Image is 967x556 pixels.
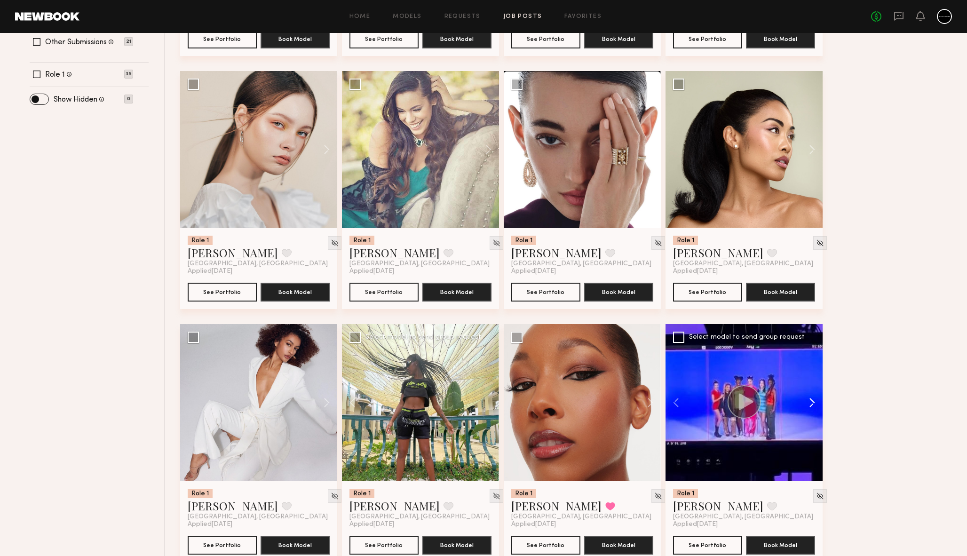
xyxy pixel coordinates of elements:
[188,260,328,268] span: [GEOGRAPHIC_DATA], [GEOGRAPHIC_DATA]
[746,34,815,42] a: Book Model
[511,236,536,245] div: Role 1
[654,492,662,500] img: Unhide Model
[816,239,824,247] img: Unhide Model
[444,14,481,20] a: Requests
[188,536,257,555] button: See Portfolio
[564,14,602,20] a: Favorites
[584,34,653,42] a: Book Model
[511,268,653,275] div: Applied [DATE]
[349,489,374,498] div: Role 1
[349,30,419,48] button: See Portfolio
[422,536,491,555] button: Book Model
[349,283,419,302] button: See Portfolio
[422,287,491,295] a: Book Model
[188,236,213,245] div: Role 1
[349,245,440,260] a: [PERSON_NAME]
[673,283,742,302] button: See Portfolio
[349,521,491,528] div: Applied [DATE]
[393,14,421,20] a: Models
[349,513,490,521] span: [GEOGRAPHIC_DATA], [GEOGRAPHIC_DATA]
[492,492,500,500] img: Unhide Model
[816,492,824,500] img: Unhide Model
[673,498,763,513] a: [PERSON_NAME]
[331,492,339,500] img: Unhide Model
[511,489,536,498] div: Role 1
[422,34,491,42] a: Book Model
[261,34,330,42] a: Book Model
[746,30,815,48] button: Book Model
[746,536,815,555] button: Book Model
[584,30,653,48] button: Book Model
[673,536,742,555] button: See Portfolio
[746,540,815,548] a: Book Model
[349,236,374,245] div: Role 1
[124,95,133,103] p: 0
[188,30,257,48] button: See Portfolio
[673,489,698,498] div: Role 1
[511,536,580,555] button: See Portfolio
[124,37,133,46] p: 21
[349,536,419,555] button: See Portfolio
[673,260,813,268] span: [GEOGRAPHIC_DATA], [GEOGRAPHIC_DATA]
[261,283,330,302] button: Book Model
[584,540,653,548] a: Book Model
[584,536,653,555] button: Book Model
[54,96,97,103] label: Show Hidden
[188,268,330,275] div: Applied [DATE]
[511,260,651,268] span: [GEOGRAPHIC_DATA], [GEOGRAPHIC_DATA]
[584,283,653,302] button: Book Model
[188,245,278,260] a: [PERSON_NAME]
[673,245,763,260] a: [PERSON_NAME]
[746,287,815,295] a: Book Model
[349,260,490,268] span: [GEOGRAPHIC_DATA], [GEOGRAPHIC_DATA]
[331,239,339,247] img: Unhide Model
[188,283,257,302] button: See Portfolio
[673,236,698,245] div: Role 1
[422,283,491,302] button: Book Model
[422,540,491,548] a: Book Model
[261,287,330,295] a: Book Model
[511,245,602,260] a: [PERSON_NAME]
[45,39,107,46] label: Other Submissions
[511,283,580,302] button: See Portfolio
[689,334,805,341] div: Select model to send group request
[673,30,742,48] button: See Portfolio
[349,14,371,20] a: Home
[511,30,580,48] button: See Portfolio
[188,489,213,498] div: Role 1
[673,513,813,521] span: [GEOGRAPHIC_DATA], [GEOGRAPHIC_DATA]
[511,521,653,528] div: Applied [DATE]
[261,540,330,548] a: Book Model
[673,521,815,528] div: Applied [DATE]
[511,498,602,513] a: [PERSON_NAME]
[261,536,330,555] button: Book Model
[349,498,440,513] a: [PERSON_NAME]
[124,70,133,79] p: 35
[261,30,330,48] button: Book Model
[349,268,491,275] div: Applied [DATE]
[746,283,815,302] button: Book Model
[422,30,491,48] button: Book Model
[654,239,662,247] img: Unhide Model
[45,71,65,79] label: Role 1
[188,513,328,521] span: [GEOGRAPHIC_DATA], [GEOGRAPHIC_DATA]
[188,498,278,513] a: [PERSON_NAME]
[188,521,330,528] div: Applied [DATE]
[511,513,651,521] span: [GEOGRAPHIC_DATA], [GEOGRAPHIC_DATA]
[584,287,653,295] a: Book Model
[492,239,500,247] img: Unhide Model
[365,334,481,341] div: Select model to send group request
[503,14,542,20] a: Job Posts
